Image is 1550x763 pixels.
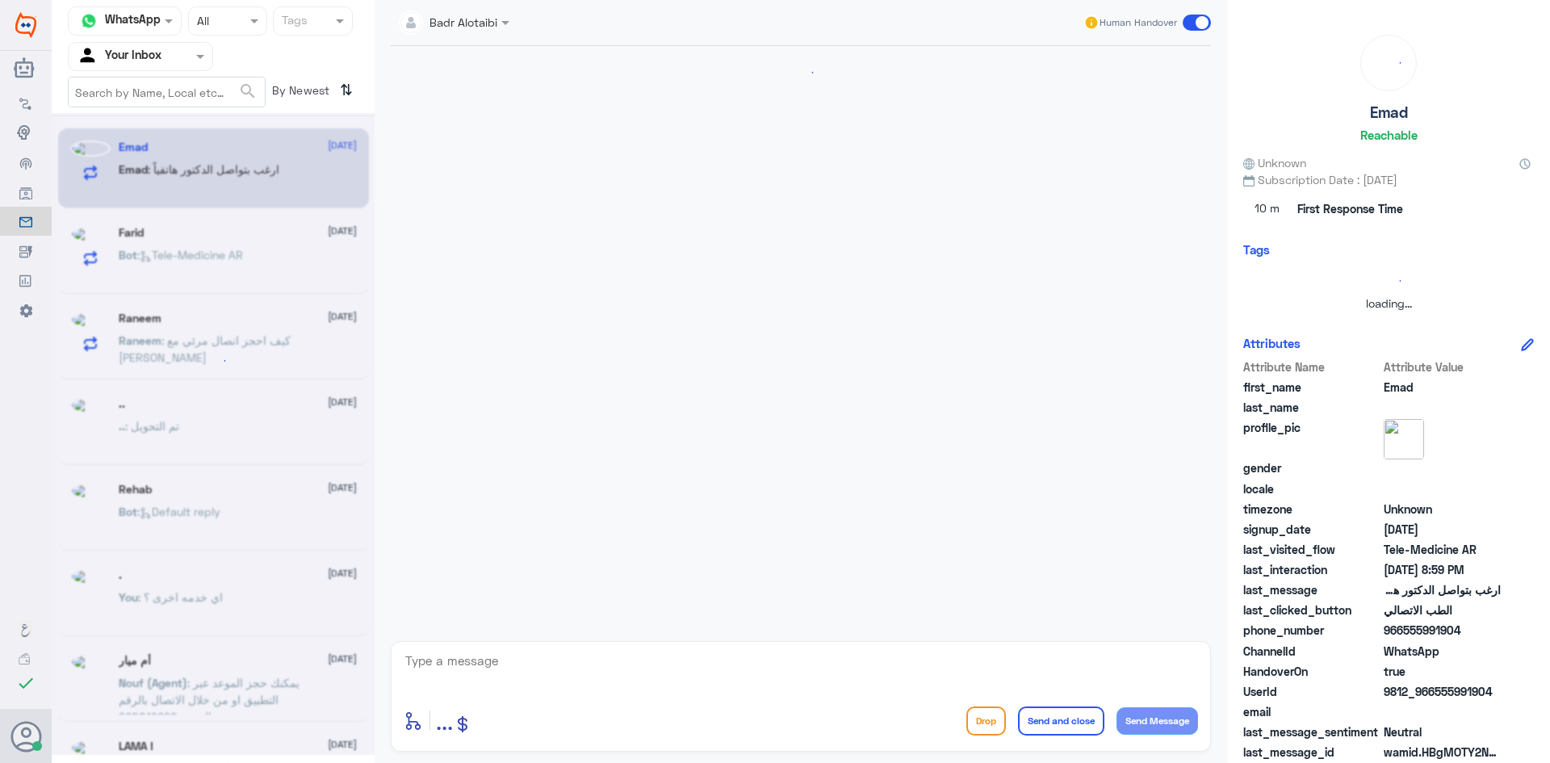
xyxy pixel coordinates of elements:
[15,12,36,38] img: Widebot Logo
[1384,358,1501,375] span: Attribute Value
[1384,521,1501,538] span: 2025-09-13T09:34:16.041Z
[436,702,453,739] button: ...
[1243,242,1270,257] h6: Tags
[1018,706,1104,736] button: Send and close
[395,58,1207,86] div: loading...
[1384,683,1501,700] span: 9812_966555991904
[966,706,1006,736] button: Drop
[1370,103,1408,122] h5: Emad
[340,77,353,103] i: ⇅
[1384,643,1501,660] span: 2
[238,78,258,105] button: search
[1384,602,1501,618] span: الطب الاتصالي
[1243,683,1380,700] span: UserId
[1243,480,1380,497] span: locale
[1243,703,1380,720] span: email
[69,78,265,107] input: Search by Name, Local etc…
[1384,723,1501,740] span: 0
[1243,744,1380,761] span: last_message_id
[1243,171,1534,188] span: Subscription Date : [DATE]
[1243,581,1380,598] span: last_message
[77,9,101,33] img: whatsapp.png
[1243,643,1380,660] span: ChannelId
[1384,541,1501,558] span: Tele-Medicine AR
[1243,541,1380,558] span: last_visited_flow
[1384,744,1501,761] span: wamid.HBgMOTY2NTU1OTkxOTA0FQIAEhggRDc1MTkyMjg4NzlDRTFENjQ3NTUwMDAyRDEwNEQyQUYA
[1243,521,1380,538] span: signup_date
[1243,663,1380,680] span: HandoverOn
[199,346,228,375] div: loading...
[16,673,36,693] i: check
[1116,707,1198,735] button: Send Message
[1297,200,1403,217] span: First Response Time
[1384,459,1501,476] span: null
[10,721,41,752] button: Avatar
[1243,399,1380,416] span: last_name
[1243,561,1380,578] span: last_interaction
[1384,501,1501,518] span: Unknown
[1243,379,1380,396] span: first_name
[1243,459,1380,476] span: gender
[1243,195,1292,224] span: 10 m
[1384,622,1501,639] span: 966555991904
[1384,419,1424,459] img: picture
[1243,602,1380,618] span: last_clicked_button
[266,77,333,109] span: By Newest
[1384,703,1501,720] span: null
[436,706,453,735] span: ...
[1384,480,1501,497] span: null
[1384,581,1501,598] span: ارغب بتواصل الدكتور هاتفياً
[1243,154,1306,171] span: Unknown
[1384,561,1501,578] span: 2025-09-17T17:59:15.575Z
[238,82,258,101] span: search
[1243,501,1380,518] span: timezone
[1247,266,1530,295] div: loading...
[1384,379,1501,396] span: Emad
[1243,336,1301,350] h6: Attributes
[1366,296,1412,310] span: loading...
[279,11,308,32] div: Tags
[1243,723,1380,740] span: last_message_sentiment
[1365,40,1412,86] div: loading...
[77,44,101,69] img: yourInbox.svg
[1384,663,1501,680] span: true
[1243,419,1380,456] span: profile_pic
[1360,128,1418,142] h6: Reachable
[1243,622,1380,639] span: phone_number
[1243,358,1380,375] span: Attribute Name
[1100,15,1177,30] span: Human Handover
